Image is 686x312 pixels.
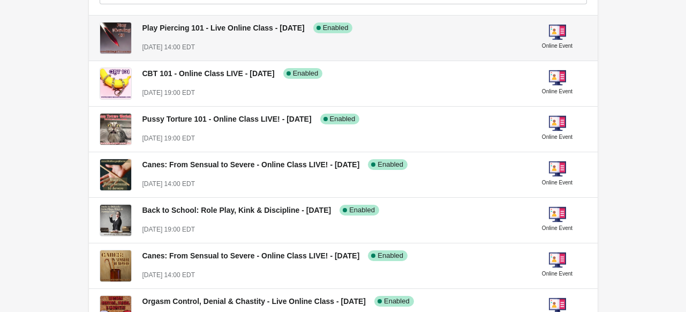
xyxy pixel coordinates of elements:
[142,271,195,279] span: [DATE] 14:00 EDT
[323,24,349,32] span: Enabled
[349,206,375,214] span: Enabled
[378,251,403,260] span: Enabled
[542,41,572,51] div: Online Event
[142,251,360,260] span: Canes: From Sensual to Severe - Online Class LIVE! - [DATE]
[542,132,572,143] div: Online Event
[142,24,305,32] span: Play Piercing 101 - Live Online Class - [DATE]
[330,115,356,123] span: Enabled
[100,114,131,145] img: Pussy Torture 101 - Online Class LIVE! - October 2, 2025
[378,160,403,169] span: Enabled
[142,115,312,123] span: Pussy Torture 101 - Online Class LIVE! - [DATE]
[542,269,572,279] div: Online Event
[293,69,319,78] span: Enabled
[384,297,410,306] span: Enabled
[549,160,566,177] img: online-event-5d64391802a09ceff1f8b055f10f5880.png
[100,205,131,236] img: Back to School: Role Play, Kink & Discipline - September 11, 2025
[142,206,331,214] span: Back to School: Role Play, Kink & Discipline - [DATE]
[549,69,566,86] img: online-event-5d64391802a09ceff1f8b055f10f5880.png
[142,180,195,188] span: [DATE] 14:00 EDT
[542,86,572,97] div: Online Event
[100,68,131,99] img: CBT 101 - Online Class LIVE - October 9, 2025
[142,135,195,142] span: [DATE] 19:00 EDT
[142,297,366,306] span: Orgasm Control, Denial & Chastity - Live Online Class - [DATE]
[549,24,566,41] img: online-event-5d64391802a09ceff1f8b055f10f5880.png
[142,89,195,96] span: [DATE] 19:00 EDT
[549,115,566,132] img: online-event-5d64391802a09ceff1f8b055f10f5880.png
[142,226,195,233] span: [DATE] 19:00 EDT
[142,69,275,78] span: CBT 101 - Online Class LIVE - [DATE]
[142,160,360,169] span: Canes: From Sensual to Severe - Online Class LIVE! - [DATE]
[549,251,566,269] img: online-event-5d64391802a09ceff1f8b055f10f5880.png
[100,23,131,54] img: Play Piercing 101 - Live Online Class - October 11, 2025
[542,177,572,188] div: Online Event
[100,250,131,281] img: Canes: From Sensual to Severe - Online Class LIVE! - June 28, 2025
[542,223,572,234] div: Online Event
[142,43,195,51] span: [DATE] 14:00 EDT
[100,159,131,190] img: Canes: From Sensual to Severe - Online Class LIVE! - September 21, 2025
[549,206,566,223] img: online-event-5d64391802a09ceff1f8b055f10f5880.png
